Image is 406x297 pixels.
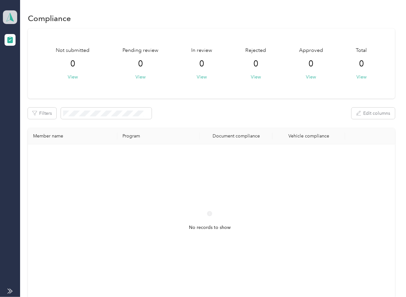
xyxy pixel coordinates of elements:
[68,74,78,80] button: View
[200,59,204,69] span: 0
[138,59,143,69] span: 0
[56,47,89,54] span: Not submitted
[135,74,145,80] button: View
[359,59,364,69] span: 0
[189,224,231,231] span: No records to show
[117,128,200,144] th: Program
[28,128,117,144] th: Member name
[356,47,367,54] span: Total
[306,74,316,80] button: View
[28,108,56,119] button: Filters
[205,133,267,139] div: Document compliance
[278,133,340,139] div: Vehicle compliance
[352,108,395,119] button: Edit columns
[370,261,406,297] iframe: Everlance-gr Chat Button Frame
[299,47,323,54] span: Approved
[356,74,366,80] button: View
[251,74,261,80] button: View
[191,47,213,54] span: In review
[245,47,266,54] span: Rejected
[122,47,158,54] span: Pending review
[308,59,313,69] span: 0
[197,74,207,80] button: View
[70,59,75,69] span: 0
[253,59,258,69] span: 0
[28,15,71,22] h1: Compliance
